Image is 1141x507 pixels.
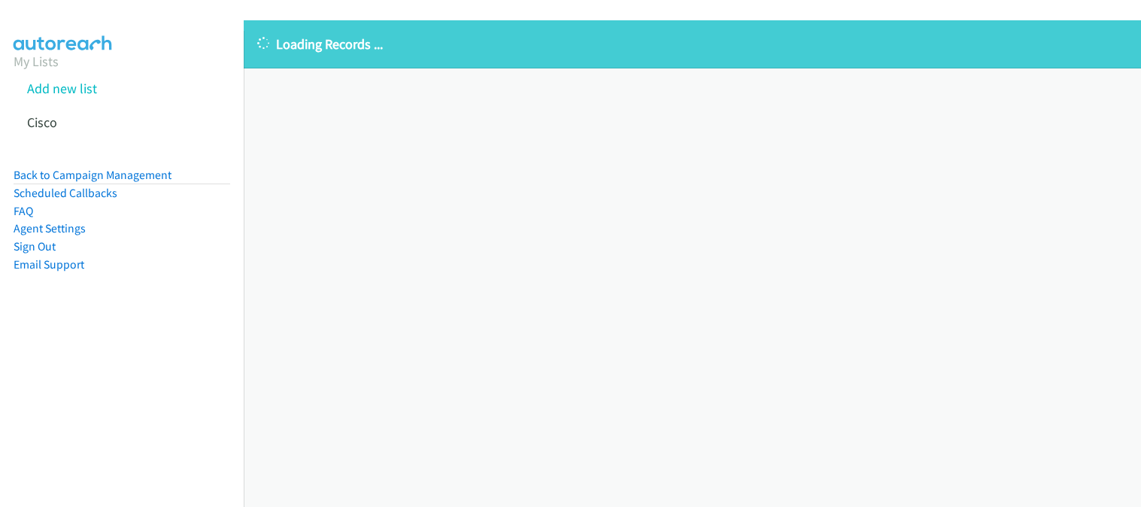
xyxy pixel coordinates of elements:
[14,168,171,182] a: Back to Campaign Management
[14,204,33,218] a: FAQ
[14,186,117,200] a: Scheduled Callbacks
[14,239,56,254] a: Sign Out
[14,221,86,235] a: Agent Settings
[257,34,1127,54] p: Loading Records ...
[14,53,59,70] a: My Lists
[27,114,57,131] a: Cisco
[27,80,97,97] a: Add new list
[14,257,84,272] a: Email Support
